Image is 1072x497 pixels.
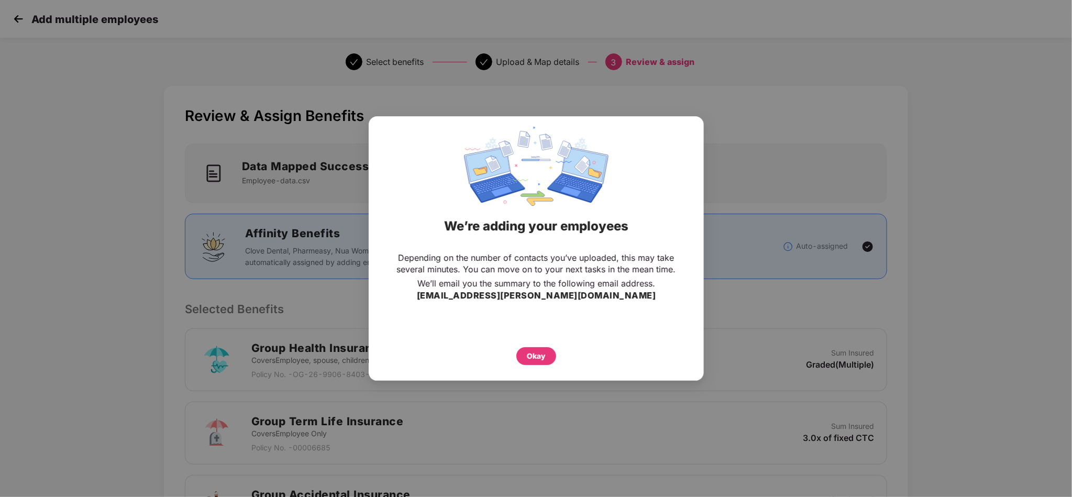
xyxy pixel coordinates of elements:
[417,278,655,289] p: We’ll email you the summary to the following email address.
[416,289,656,303] h3: [EMAIL_ADDRESS][PERSON_NAME][DOMAIN_NAME]
[382,206,691,247] div: We’re adding your employees
[390,252,683,275] p: Depending on the number of contacts you’ve uploaded, this may take several minutes. You can move ...
[463,127,608,206] img: svg+xml;base64,PHN2ZyBpZD0iRGF0YV9zeW5jaW5nIiB4bWxucz0iaHR0cDovL3d3dy53My5vcmcvMjAwMC9zdmciIHdpZH...
[527,350,546,362] div: Okay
